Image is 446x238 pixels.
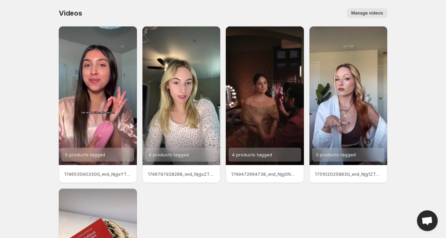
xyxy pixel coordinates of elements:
[347,8,387,18] button: Manage videos
[351,10,383,16] span: Manage videos
[231,171,298,177] p: 1749472664738_wid_Njg0NmQ1OTg1ODU4NDkwMDU3MGExYTM5_h264c
[65,152,105,157] span: 5 products tagged
[417,210,438,231] div: Open chat
[149,152,189,157] span: 4 products tagged
[316,152,356,157] span: 3 products tagged
[59,9,82,17] span: Videos
[148,171,215,177] p: 1746797928288_wid_NjgxZTA1NWJmZWI3ZWQwMDU4ZGExZjYy
[315,171,382,177] p: 1751020258830_wid_Njg1ZTcyZGM5MWZmYmYwMDU4MGQwOGUz_h264cmobile_q10
[232,152,272,157] span: 4 products tagged
[64,171,131,177] p: 1746535903300_wid_NjgxYTA1Y2ZiZmQxYjMwMDU3MzBlODBk_h264cmobile_q10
